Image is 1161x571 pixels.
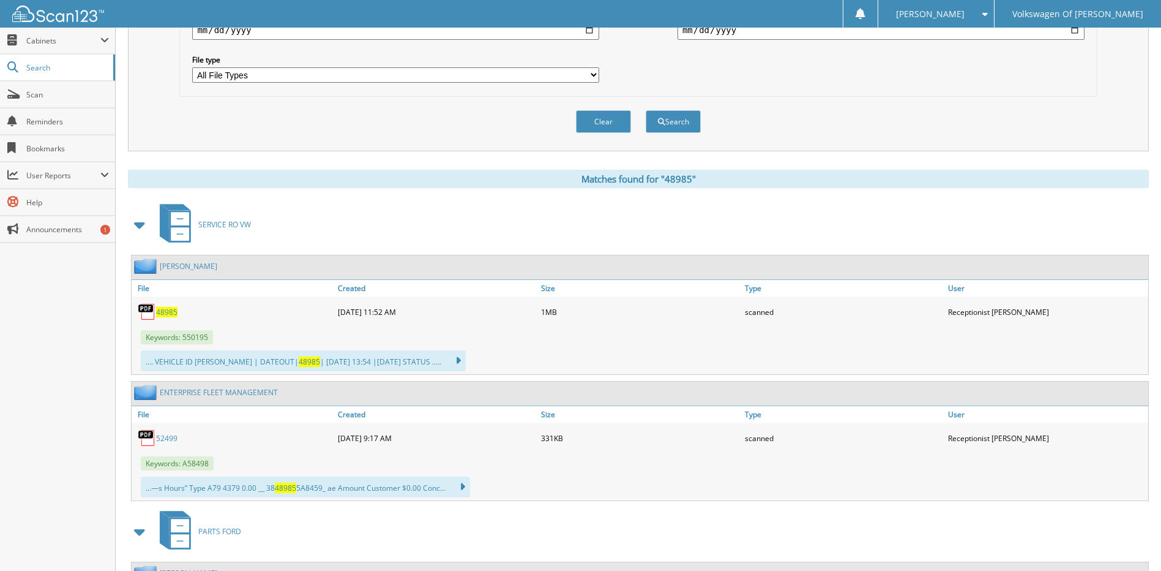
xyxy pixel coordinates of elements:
[141,350,466,371] div: .... VEHICLE ID [PERSON_NAME] | DATEOUT| | [DATE] 13:54 |[DATE] STATUS .....
[141,330,213,344] span: Keywords: 550195
[945,426,1148,450] div: Receptionist [PERSON_NAME]
[335,426,538,450] div: [DATE] 9:17 AM
[134,259,160,274] img: folder2.png
[160,261,217,271] a: [PERSON_NAME]
[141,456,214,471] span: Keywords: A58498
[138,429,156,447] img: PDF.png
[152,200,251,249] a: SERVICE RO VW
[12,6,104,22] img: scan123-logo-white.svg
[538,300,741,324] div: 1MB
[26,197,109,208] span: Help
[132,406,335,423] a: File
[134,385,160,400] img: folder2.png
[538,280,741,297] a: Size
[945,300,1148,324] div: Receptionist [PERSON_NAME]
[26,143,109,154] span: Bookmarks
[132,280,335,297] a: File
[538,406,741,423] a: Size
[26,224,109,235] span: Announcements
[100,225,110,235] div: 1
[742,280,945,297] a: Type
[26,36,100,46] span: Cabinets
[26,62,107,73] span: Search
[945,280,1148,297] a: User
[742,426,945,450] div: scanned
[160,387,278,398] a: ENTERPRISE FLEET MANAGEMENT
[156,433,177,444] a: 52499
[576,110,631,133] button: Clear
[742,406,945,423] a: Type
[299,357,320,367] span: 48985
[192,55,599,65] label: File type
[538,426,741,450] div: 331KB
[335,406,538,423] a: Created
[646,110,701,133] button: Search
[896,10,965,18] span: [PERSON_NAME]
[742,300,945,324] div: scanned
[1012,10,1143,18] span: Volkswagen Of [PERSON_NAME]
[198,526,241,537] span: PARTS FORD
[156,307,177,317] a: 48985
[335,300,538,324] div: [DATE] 11:52 AM
[152,507,241,556] a: PARTS FORD
[192,20,599,40] input: start
[128,170,1149,188] div: Matches found for "48985"
[138,303,156,321] img: PDF.png
[141,477,470,497] div: ...—s Hours” Type A79 4379 0.00 __ 38 5A8459_ ae Amount Customer $0.00 Conc...
[26,89,109,100] span: Scan
[678,20,1084,40] input: end
[335,280,538,297] a: Created
[26,170,100,181] span: User Reports
[26,116,109,127] span: Reminders
[945,406,1148,423] a: User
[275,483,296,493] span: 48985
[198,219,251,230] span: SERVICE RO VW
